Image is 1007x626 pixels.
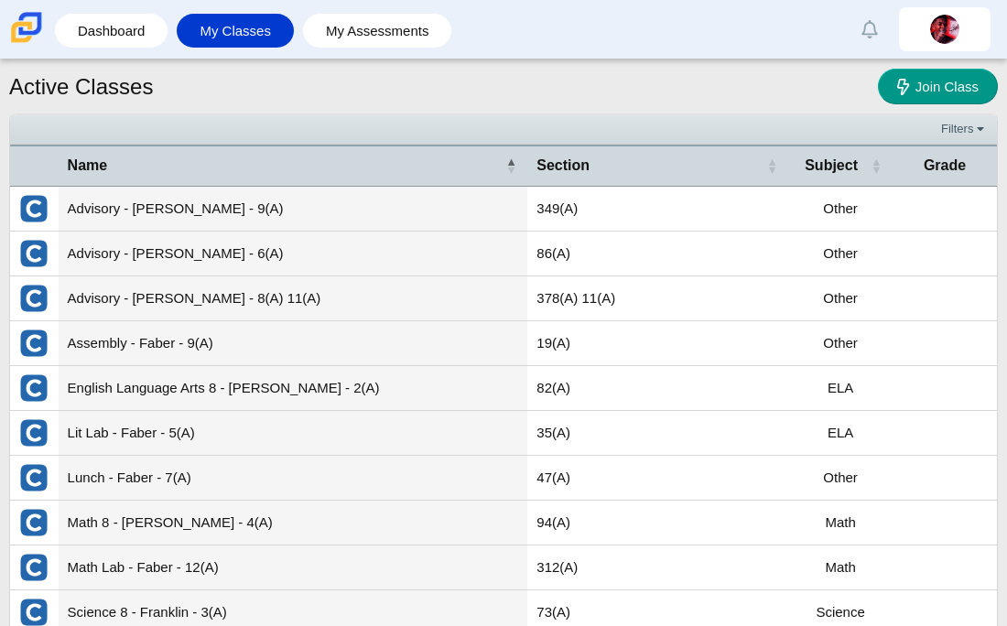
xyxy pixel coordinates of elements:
[59,411,528,456] td: Lit Lab - Faber - 5(A)
[527,411,788,456] td: 35(A)
[19,239,49,268] img: External class connected through Clever
[312,14,443,48] a: My Assessments
[186,14,285,48] a: My Classes
[527,276,788,321] td: 378(A) 11(A)
[937,120,992,138] a: Filters
[899,7,991,51] a: traeyvon.feltoncas.8PZCbm
[930,15,959,44] img: traeyvon.feltoncas.8PZCbm
[7,8,46,47] img: Carmen School of Science & Technology
[788,187,893,232] td: Other
[788,501,893,545] td: Math
[59,321,528,366] td: Assembly - Faber - 9(A)
[850,9,890,49] a: Alerts
[527,501,788,545] td: 94(A)
[527,321,788,366] td: 19(A)
[915,79,979,94] span: Join Class
[19,508,49,537] img: External class connected through Clever
[19,463,49,492] img: External class connected through Clever
[59,187,528,232] td: Advisory - [PERSON_NAME] - 9(A)
[505,146,516,185] span: Name : Activate to invert sorting
[924,157,966,173] span: Grade
[788,411,893,456] td: ELA
[64,14,158,48] a: Dashboard
[871,146,882,185] span: Subject : Activate to sort
[527,366,788,411] td: 82(A)
[19,194,49,223] img: External class connected through Clever
[788,456,893,501] td: Other
[68,157,108,173] span: Name
[788,232,893,276] td: Other
[527,232,788,276] td: 86(A)
[788,366,893,411] td: ELA
[59,501,528,545] td: Math 8 - [PERSON_NAME] - 4(A)
[59,456,528,501] td: Lunch - Faber - 7(A)
[59,366,528,411] td: English Language Arts 8 - [PERSON_NAME] - 2(A)
[19,284,49,313] img: External class connected through Clever
[59,276,528,321] td: Advisory - [PERSON_NAME] - 8(A) 11(A)
[536,157,590,173] span: Section
[878,69,998,104] a: Join Class
[766,146,777,185] span: Section : Activate to sort
[527,187,788,232] td: 349(A)
[9,71,153,103] h1: Active Classes
[805,157,858,173] span: Subject
[527,456,788,501] td: 47(A)
[19,329,49,358] img: External class connected through Clever
[788,321,893,366] td: Other
[788,276,893,321] td: Other
[788,545,893,590] td: Math
[19,418,49,448] img: External class connected through Clever
[59,545,528,590] td: Math Lab - Faber - 12(A)
[19,373,49,403] img: External class connected through Clever
[19,553,49,582] img: External class connected through Clever
[527,545,788,590] td: 312(A)
[7,34,46,49] a: Carmen School of Science & Technology
[59,232,528,276] td: Advisory - [PERSON_NAME] - 6(A)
